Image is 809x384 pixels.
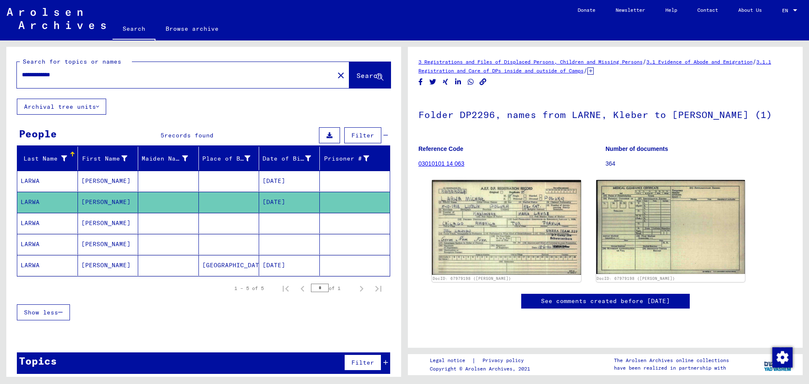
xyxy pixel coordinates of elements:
[259,171,320,191] mat-cell: [DATE]
[17,99,106,115] button: Archival tree units
[202,152,261,165] div: Place of Birth
[17,234,78,255] mat-cell: LARWA
[323,154,370,163] div: Prisoner #
[17,213,78,234] mat-cell: LARWA
[479,77,488,87] button: Copy link
[311,284,353,292] div: of 1
[234,285,264,292] div: 1 – 5 of 5
[202,154,251,163] div: Place of Birth
[78,192,139,212] mat-cell: [PERSON_NAME]
[332,67,349,83] button: Clear
[418,145,463,152] b: Reference Code
[164,132,214,139] span: records found
[429,77,437,87] button: Share on Twitter
[21,154,67,163] div: Last Name
[614,357,729,364] p: The Arolsen Archives online collections
[597,276,675,281] a: DocID: 67979198 ([PERSON_NAME])
[24,309,58,316] span: Show less
[454,77,463,87] button: Share on LinkedIn
[430,365,534,373] p: Copyright © Arolsen Archives, 2021
[430,356,472,365] a: Legal notice
[78,255,139,276] mat-cell: [PERSON_NAME]
[416,77,425,87] button: Share on Facebook
[81,154,128,163] div: First Name
[430,356,534,365] div: |
[263,152,321,165] div: Date of Birth
[17,304,70,320] button: Show less
[596,180,745,274] img: 002.jpg
[541,297,670,306] a: See comments created before [DATE]
[142,152,198,165] div: Maiden Name
[584,67,587,74] span: /
[277,280,294,297] button: First page
[466,77,475,87] button: Share on WhatsApp
[17,147,78,170] mat-header-cell: Last Name
[320,147,390,170] mat-header-cell: Prisoner #
[323,152,380,165] div: Prisoner #
[356,71,382,80] span: Search
[263,154,311,163] div: Date of Birth
[17,255,78,276] mat-cell: LARWA
[78,234,139,255] mat-cell: [PERSON_NAME]
[155,19,229,39] a: Browse archive
[7,8,106,29] img: Arolsen_neg.svg
[259,192,320,212] mat-cell: [DATE]
[772,347,793,368] img: Change consent
[78,213,139,234] mat-cell: [PERSON_NAME]
[441,77,450,87] button: Share on Xing
[753,58,756,65] span: /
[762,354,794,375] img: yv_logo.png
[605,145,668,152] b: Number of documents
[418,59,643,65] a: 3 Registrations and Files of Displaced Persons, Children and Missing Persons
[782,8,791,13] span: EN
[432,180,581,275] img: 001.jpg
[351,359,374,366] span: Filter
[259,147,320,170] mat-header-cell: Date of Birth
[294,280,311,297] button: Previous page
[78,147,139,170] mat-header-cell: First Name
[643,58,646,65] span: /
[344,127,381,143] button: Filter
[23,58,121,65] mat-label: Search for topics or names
[81,152,138,165] div: First Name
[19,126,57,141] div: People
[646,59,753,65] a: 3.1 Evidence of Abode and Emigration
[349,62,391,88] button: Search
[199,255,260,276] mat-cell: [GEOGRAPHIC_DATA]
[344,354,381,371] button: Filter
[614,364,729,372] p: have been realized in partnership with
[605,159,792,168] p: 364
[17,171,78,191] mat-cell: LARWA
[113,19,155,40] a: Search
[138,147,199,170] mat-header-cell: Maiden Name
[476,356,534,365] a: Privacy policy
[199,147,260,170] mat-header-cell: Place of Birth
[351,132,374,139] span: Filter
[19,353,57,368] div: Topics
[433,276,511,281] a: DocID: 67979198 ([PERSON_NAME])
[353,280,370,297] button: Next page
[418,160,464,167] a: 03010101 14 063
[21,152,78,165] div: Last Name
[78,171,139,191] mat-cell: [PERSON_NAME]
[17,192,78,212] mat-cell: LARWA
[161,132,164,139] span: 5
[142,154,188,163] div: Maiden Name
[259,255,320,276] mat-cell: [DATE]
[336,70,346,81] mat-icon: close
[418,95,792,132] h1: Folder DP2296, names from LARNE, Kleber to [PERSON_NAME] (1)
[370,280,387,297] button: Last page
